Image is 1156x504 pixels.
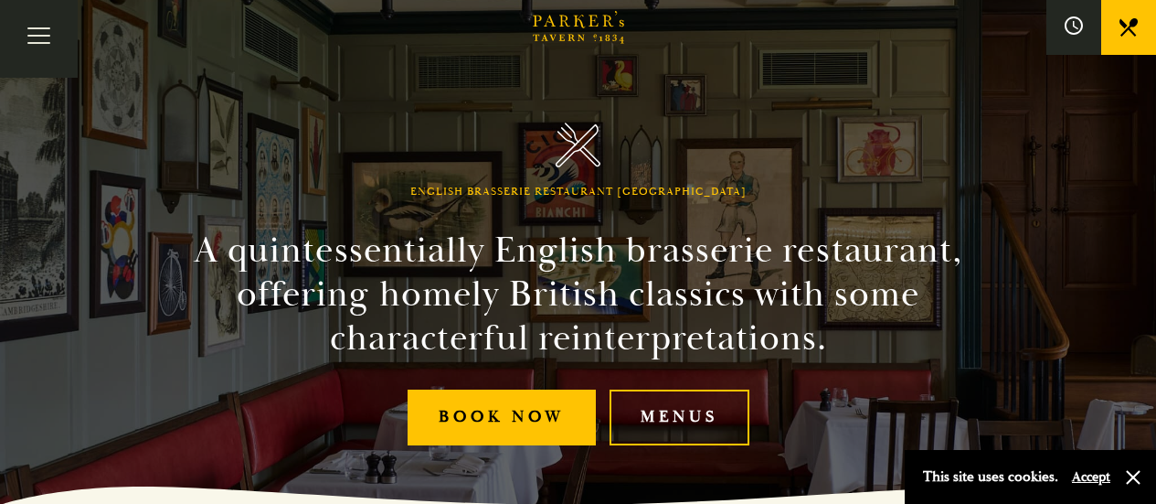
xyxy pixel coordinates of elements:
[410,186,747,198] h1: English Brasserie Restaurant [GEOGRAPHIC_DATA]
[1072,468,1110,486] button: Accept
[162,229,995,360] h2: A quintessentially English brasserie restaurant, offering homely British classics with some chara...
[923,464,1058,490] p: This site uses cookies.
[408,390,596,445] a: Book Now
[556,123,600,167] img: Parker's Tavern Brasserie Cambridge
[610,390,749,445] a: Menus
[1124,468,1142,487] button: Close and accept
